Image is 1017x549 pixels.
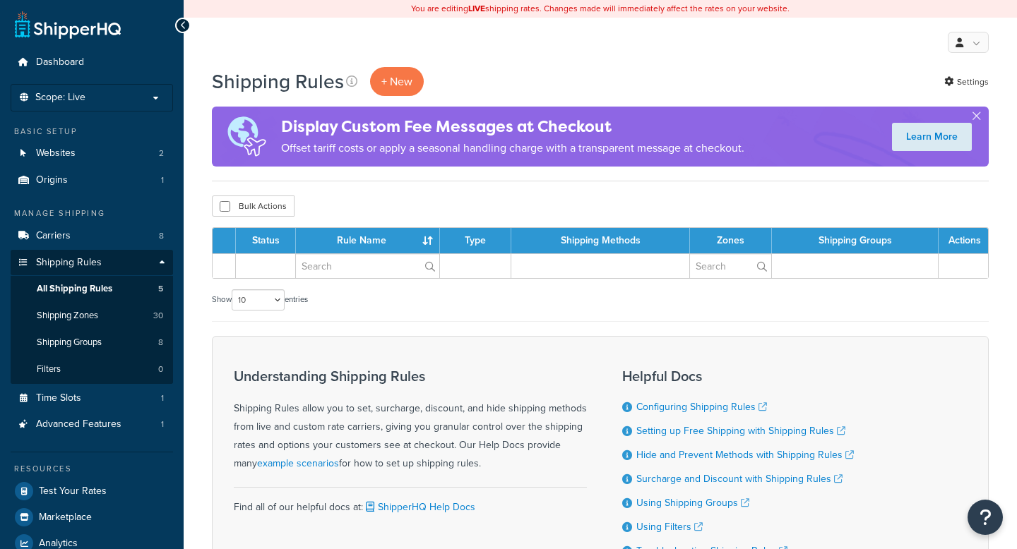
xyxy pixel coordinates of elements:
[161,174,164,186] span: 1
[892,123,972,151] a: Learn More
[11,126,173,138] div: Basic Setup
[36,174,68,186] span: Origins
[11,223,173,249] li: Carriers
[636,495,749,510] a: Using Shipping Groups
[11,167,173,193] li: Origins
[11,411,173,438] a: Advanced Features 1
[158,283,163,295] span: 5
[11,505,173,530] a: Marketplace
[370,67,424,96] p: + New
[11,356,173,382] li: Filters
[511,228,690,253] th: Shipping Methods
[11,330,173,356] a: Shipping Groups 8
[35,92,85,104] span: Scope: Live
[11,140,173,167] li: Websites
[153,310,163,322] span: 30
[11,411,173,438] li: Advanced Features
[11,463,173,475] div: Resources
[939,228,988,253] th: Actions
[158,363,163,375] span: 0
[363,500,475,514] a: ShipperHQ Help Docs
[622,368,854,384] h3: Helpful Docs
[296,228,440,253] th: Rule Name
[11,478,173,504] a: Test Your Rates
[236,228,296,253] th: Status
[15,11,121,39] a: ShipperHQ Home
[690,254,771,278] input: Search
[37,310,98,322] span: Shipping Zones
[772,228,939,253] th: Shipping Groups
[11,49,173,76] a: Dashboard
[11,167,173,193] a: Origins 1
[11,356,173,382] a: Filters 0
[690,228,772,253] th: Zones
[36,147,76,159] span: Websites
[11,303,173,329] a: Shipping Zones 30
[11,276,173,302] li: All Shipping Rules
[36,230,71,242] span: Carriers
[212,107,281,167] img: duties-banner-06bc72dcb5fe05cb3f9472aba00be2ae8eb53ab6f0d8bb03d382ba314ac3c341.png
[636,423,845,438] a: Setting up Free Shipping with Shipping Rules
[257,456,339,471] a: example scenarios
[39,485,107,497] span: Test Your Rates
[234,487,587,517] div: Find all of our helpful docs at:
[36,257,102,269] span: Shipping Rules
[636,399,767,414] a: Configuring Shipping Rules
[36,56,84,68] span: Dashboard
[36,418,121,430] span: Advanced Features
[636,519,703,534] a: Using Filters
[11,276,173,302] a: All Shipping Rules 5
[212,68,344,95] h1: Shipping Rules
[296,254,439,278] input: Search
[161,392,164,404] span: 1
[159,230,164,242] span: 8
[212,195,295,217] button: Bulk Actions
[11,385,173,411] a: Time Slots 1
[11,223,173,249] a: Carriers 8
[11,250,173,276] a: Shipping Rules
[281,115,744,138] h4: Display Custom Fee Messages at Checkout
[161,418,164,430] span: 1
[232,289,285,310] select: Showentries
[158,337,163,349] span: 8
[281,138,744,158] p: Offset tariff costs or apply a seasonal handling charge with a transparent message at checkout.
[37,283,112,295] span: All Shipping Rules
[39,512,92,524] span: Marketplace
[468,2,485,15] b: LIVE
[968,500,1003,535] button: Open Resource Center
[636,471,843,486] a: Surcharge and Discount with Shipping Rules
[11,330,173,356] li: Shipping Groups
[37,363,61,375] span: Filters
[37,337,102,349] span: Shipping Groups
[212,289,308,310] label: Show entries
[234,368,587,384] h3: Understanding Shipping Rules
[11,140,173,167] a: Websites 2
[11,385,173,411] li: Time Slots
[36,392,81,404] span: Time Slots
[11,207,173,219] div: Manage Shipping
[234,368,587,473] div: Shipping Rules allow you to set, surcharge, discount, and hide shipping methods from live and cus...
[159,147,164,159] span: 2
[11,303,173,329] li: Shipping Zones
[944,72,989,92] a: Settings
[636,447,854,462] a: Hide and Prevent Methods with Shipping Rules
[440,228,511,253] th: Type
[11,250,173,384] li: Shipping Rules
